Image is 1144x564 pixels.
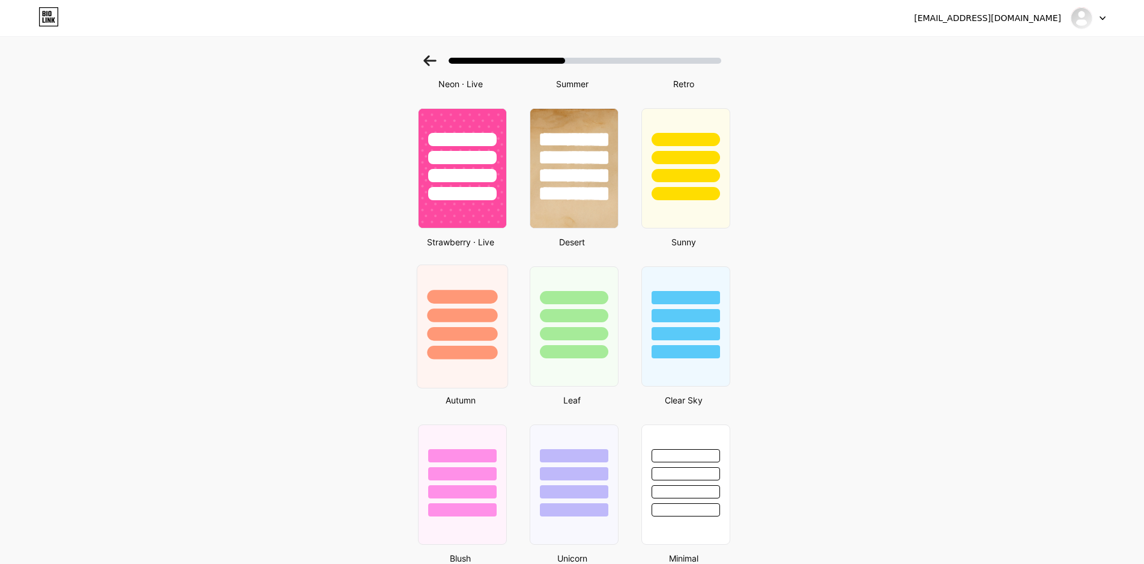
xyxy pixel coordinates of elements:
[914,12,1061,25] div: [EMAIL_ADDRESS][DOMAIN_NAME]
[526,78,619,90] div: Summer
[414,394,507,406] div: Autumn
[414,236,507,248] div: Strawberry · Live
[526,394,619,406] div: Leaf
[414,78,507,90] div: Neon · Live
[1070,7,1093,29] img: sulebetlink
[638,236,730,248] div: Sunny
[526,236,619,248] div: Desert
[638,78,730,90] div: Retro
[638,394,730,406] div: Clear Sky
